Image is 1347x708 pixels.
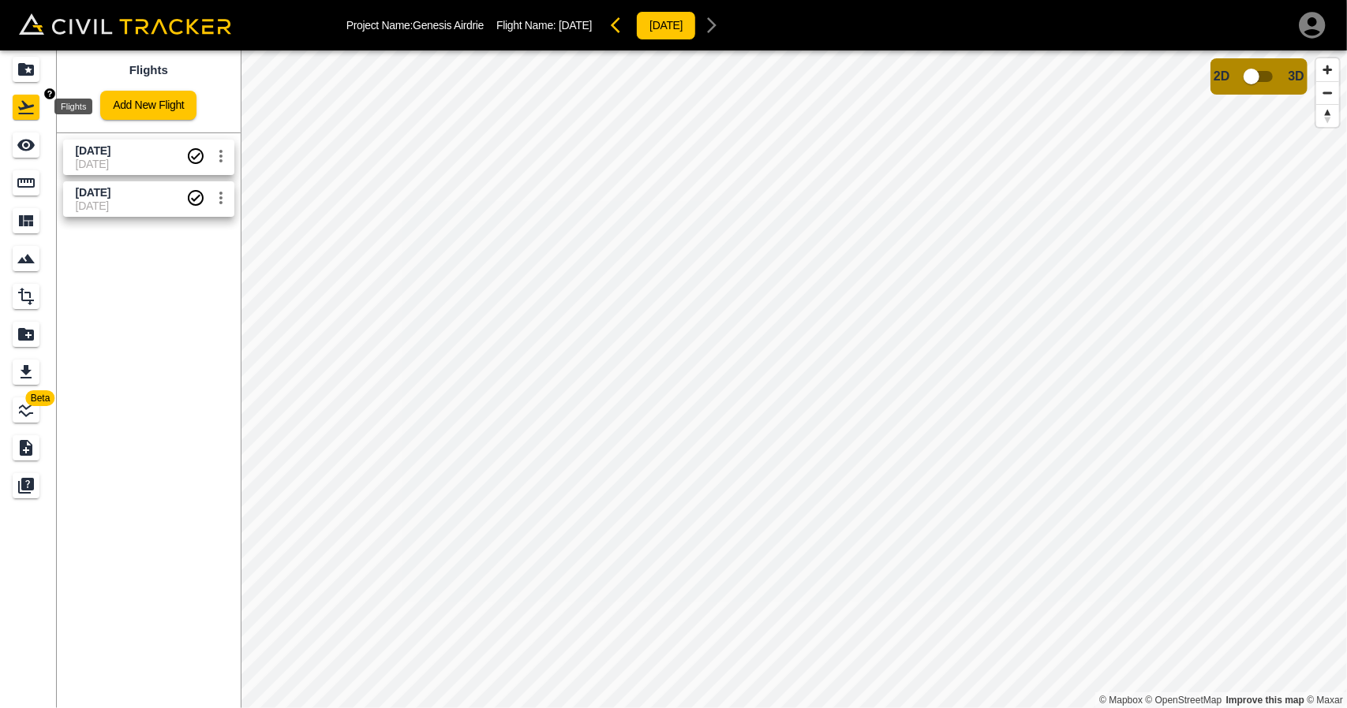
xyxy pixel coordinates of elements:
a: Maxar [1307,695,1343,706]
button: Zoom out [1316,81,1339,104]
div: Flights [54,99,92,114]
button: [DATE] [636,11,696,40]
img: Civil Tracker [19,13,231,35]
span: 2D [1214,69,1229,84]
canvas: Map [241,50,1347,708]
a: Mapbox [1099,695,1143,706]
p: Project Name: Genesis Airdrie [346,19,484,32]
button: Zoom in [1316,58,1339,81]
a: OpenStreetMap [1146,695,1222,706]
span: [DATE] [559,19,592,32]
p: Flight Name: [496,19,592,32]
button: Reset bearing to north [1316,104,1339,127]
a: Map feedback [1226,695,1304,706]
span: 3D [1289,69,1304,84]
